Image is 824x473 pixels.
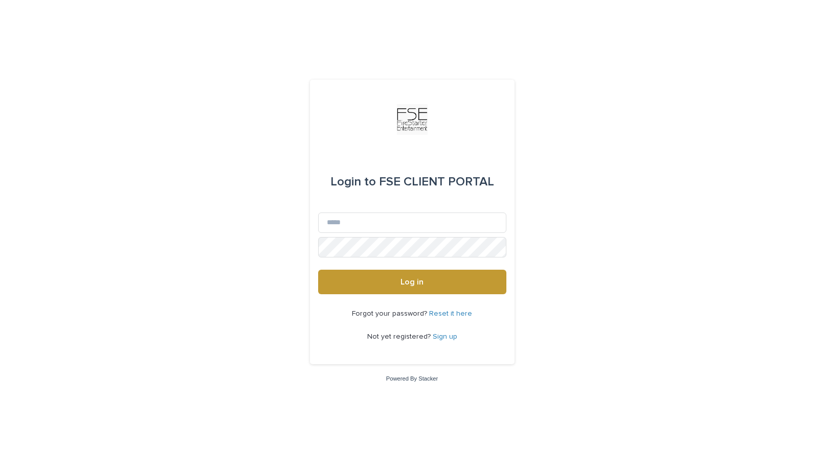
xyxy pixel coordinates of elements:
span: Not yet registered? [367,333,433,340]
a: Sign up [433,333,457,340]
span: Login to [330,176,376,188]
button: Log in [318,270,506,294]
span: Forgot your password? [352,310,429,317]
div: FSE CLIENT PORTAL [330,168,494,196]
img: Km9EesSdRbS9ajqhBzyo [397,104,428,135]
a: Reset it here [429,310,472,317]
a: Powered By Stacker [386,375,438,382]
span: Log in [400,278,424,286]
